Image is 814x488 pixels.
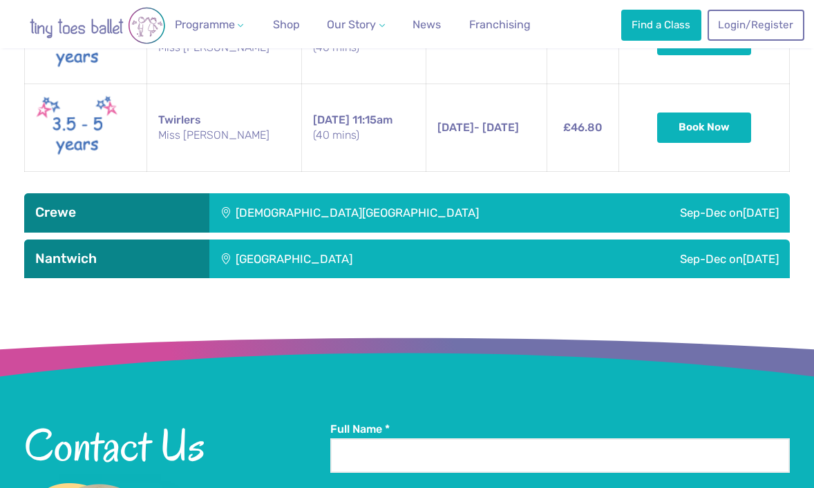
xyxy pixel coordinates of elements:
[35,251,198,267] h3: Nantwich
[437,121,519,134] span: - [DATE]
[469,18,531,31] span: Franchising
[743,252,779,266] span: [DATE]
[35,204,198,221] h3: Crewe
[413,18,441,31] span: News
[313,113,350,126] span: [DATE]
[743,206,779,219] span: [DATE]
[175,18,235,31] span: Programme
[24,422,330,469] h2: Contact Us
[615,193,790,232] div: Sep-Dec on
[273,18,300,31] span: Shop
[547,84,618,171] td: £46.80
[464,11,536,39] a: Franchising
[209,240,535,278] div: [GEOGRAPHIC_DATA]
[302,84,426,171] td: 11:15am
[437,121,474,134] span: [DATE]
[330,422,789,437] label: Full Name *
[36,92,119,163] img: Twirlers New (May 2025)
[15,7,180,44] img: tiny toes ballet
[158,128,290,143] small: Miss [PERSON_NAME]
[321,11,390,39] a: Our Story
[147,84,302,171] td: Twirlers
[209,193,615,232] div: [DEMOGRAPHIC_DATA][GEOGRAPHIC_DATA]
[621,10,701,40] a: Find a Class
[657,113,751,143] button: Book Now
[407,11,446,39] a: News
[267,11,305,39] a: Shop
[169,11,249,39] a: Programme
[708,10,804,40] a: Login/Register
[313,128,415,143] small: (40 mins)
[535,240,790,278] div: Sep-Dec on
[327,18,376,31] span: Our Story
